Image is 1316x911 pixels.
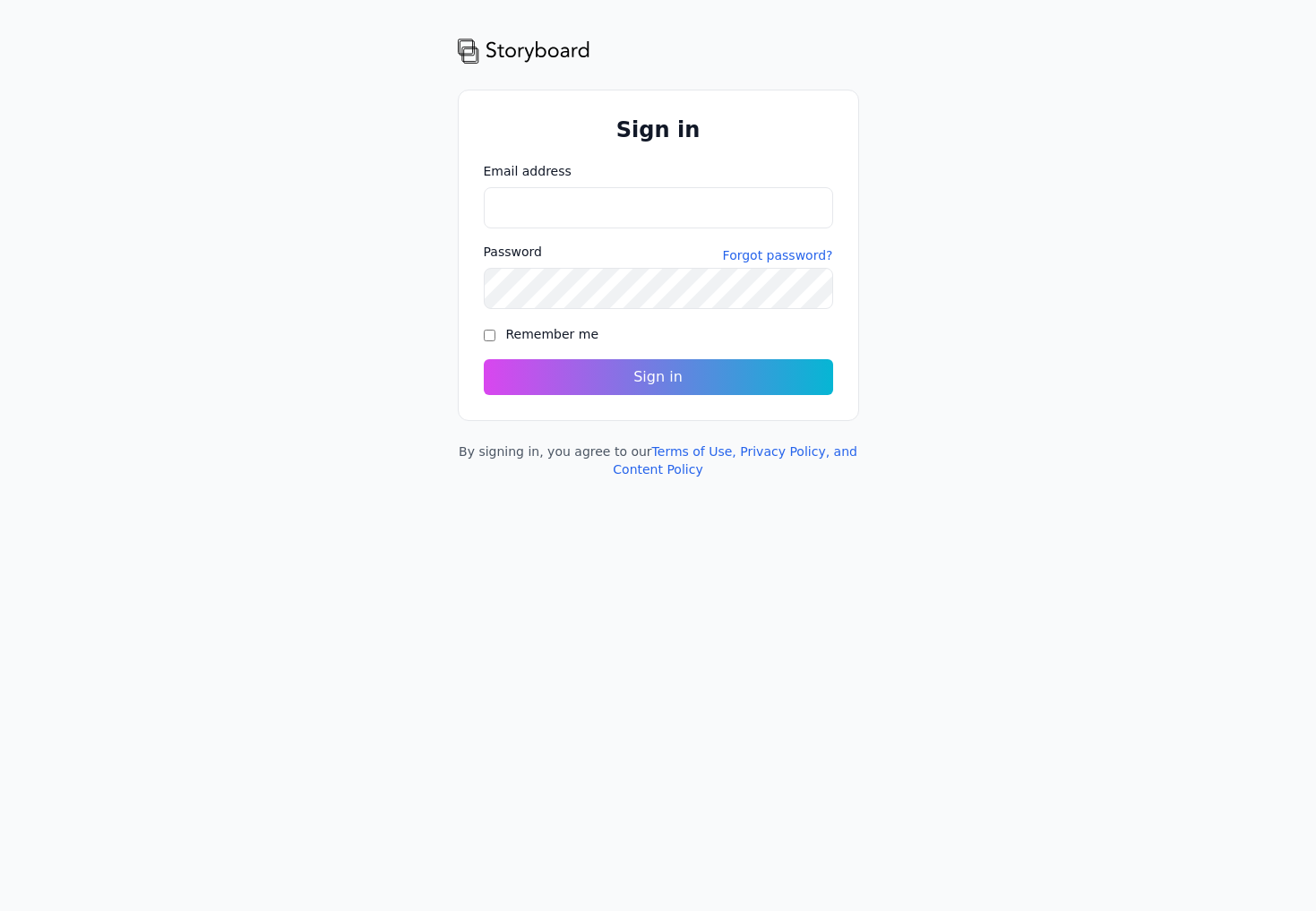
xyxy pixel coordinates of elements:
[458,443,859,478] div: By signing in, you agree to our
[723,246,833,264] a: Forgot password?
[484,359,833,395] button: Sign in
[484,243,542,261] label: Password
[613,444,857,477] a: Terms of Use, Privacy Policy, and Content Policy
[506,327,599,341] label: Remember me
[484,116,833,144] h1: Sign in
[484,162,833,180] label: Email address
[458,36,590,64] img: storyboard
